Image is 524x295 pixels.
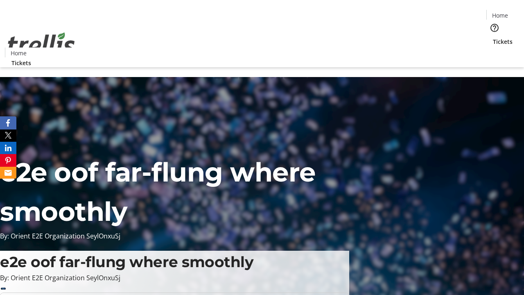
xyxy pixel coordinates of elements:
[5,59,38,67] a: Tickets
[11,49,27,57] span: Home
[486,37,519,46] a: Tickets
[493,37,513,46] span: Tickets
[487,11,513,20] a: Home
[486,20,503,36] button: Help
[5,49,32,57] a: Home
[5,23,78,64] img: Orient E2E Organization SeylOnxuSj's Logo
[486,46,503,62] button: Cart
[492,11,508,20] span: Home
[11,59,31,67] span: Tickets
